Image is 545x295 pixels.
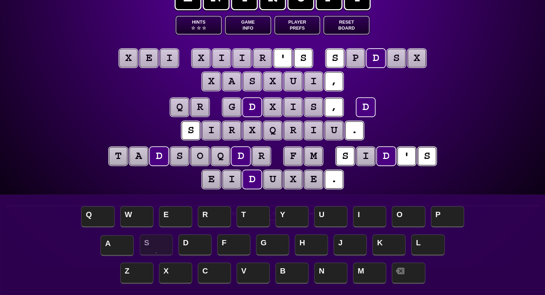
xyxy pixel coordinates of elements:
[140,234,173,256] span: S
[222,98,241,116] puzzle-tile: g
[304,170,323,189] puzzle-tile: e
[198,206,231,227] span: R
[212,49,231,67] puzzle-tile: i
[397,147,416,165] puzzle-tile: '
[217,234,250,256] span: F
[253,49,271,67] puzzle-tile: r
[377,147,395,165] puzzle-tile: d
[192,49,210,67] puzzle-tile: x
[284,121,302,140] puzzle-tile: r
[263,121,282,140] puzzle-tile: q
[304,121,323,140] puzzle-tile: i
[353,206,386,227] span: I
[252,147,270,165] puzzle-tile: r
[150,147,168,165] puzzle-tile: d
[325,170,343,189] puzzle-tile: .
[275,263,308,284] span: B
[387,49,405,67] puzzle-tile: s
[274,16,320,35] button: PlayerPrefs
[284,170,302,189] puzzle-tile: x
[202,121,220,140] puzzle-tile: i
[325,98,343,116] puzzle-tile: ,
[411,234,444,256] span: L
[304,98,323,116] puzzle-tile: s
[202,72,220,91] puzzle-tile: x
[294,49,312,67] puzzle-tile: s
[284,147,302,165] puzzle-tile: f
[325,72,343,91] puzzle-tile: ,
[284,72,302,91] puzzle-tile: u
[325,121,343,140] puzzle-tile: u
[170,98,189,116] puzzle-tile: q
[222,170,241,189] puzzle-tile: i
[275,206,308,227] span: Y
[119,49,137,67] puzzle-tile: x
[178,234,212,256] span: D
[176,16,222,35] button: Hints☆ ☆ ☆
[237,206,270,227] span: T
[263,170,282,189] puzzle-tile: u
[243,170,261,189] puzzle-tile: d
[129,147,148,165] puzzle-tile: a
[81,206,114,227] span: Q
[263,98,282,116] puzzle-tile: x
[314,263,347,284] span: N
[198,263,231,284] span: C
[140,49,158,67] puzzle-tile: e
[120,263,153,284] span: Z
[182,121,200,140] puzzle-tile: s
[222,72,241,91] puzzle-tile: a
[202,170,220,189] puzzle-tile: e
[120,206,153,227] span: W
[353,263,386,284] span: M
[323,16,369,35] button: ResetBoard
[191,147,209,165] puzzle-tile: o
[233,49,251,67] puzzle-tile: i
[367,49,385,67] puzzle-tile: d
[263,72,282,91] puzzle-tile: x
[222,121,241,140] puzzle-tile: r
[159,206,192,227] span: E
[304,147,323,165] puzzle-tile: m
[100,235,134,256] span: A
[256,234,289,256] span: G
[372,234,405,256] span: K
[418,147,436,165] puzzle-tile: s
[295,234,328,256] span: H
[345,121,363,140] puzzle-tile: .
[346,49,365,67] puzzle-tile: p
[243,72,261,91] puzzle-tile: s
[314,206,347,227] span: U
[237,263,270,284] span: V
[274,49,292,67] puzzle-tile: '
[191,25,195,31] span: ☆
[356,147,375,165] puzzle-tile: i
[408,49,426,67] puzzle-tile: x
[191,98,209,116] puzzle-tile: r
[160,49,178,67] puzzle-tile: i
[232,147,250,165] puzzle-tile: d
[284,98,302,116] puzzle-tile: i
[431,206,464,227] span: P
[356,98,375,116] puzzle-tile: d
[202,25,206,31] span: ☆
[336,147,354,165] puzzle-tile: s
[243,98,261,116] puzzle-tile: d
[304,72,323,91] puzzle-tile: i
[211,147,229,165] puzzle-tile: q
[196,25,201,31] span: ☆
[159,263,192,284] span: X
[392,206,425,227] span: O
[109,147,127,165] puzzle-tile: t
[243,121,261,140] puzzle-tile: x
[225,16,271,35] button: GameInfo
[333,234,367,256] span: J
[170,147,189,165] puzzle-tile: s
[326,49,344,67] puzzle-tile: s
